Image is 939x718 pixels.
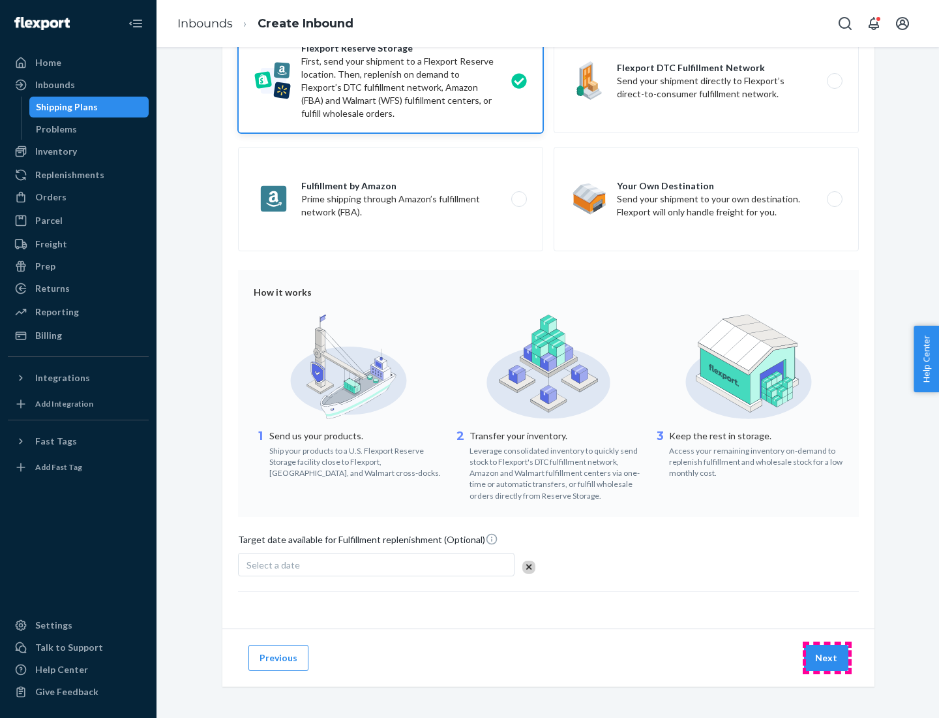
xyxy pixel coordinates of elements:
button: Open account menu [889,10,916,37]
p: Transfer your inventory. [469,429,644,443]
div: Fast Tags [35,435,77,448]
div: Prep [35,260,55,273]
button: Integrations [8,367,149,388]
div: 1 [254,428,267,478]
a: Shipping Plans [29,97,149,117]
div: Help Center [35,663,88,676]
div: Integrations [35,371,90,384]
div: Inbounds [35,78,75,91]
div: Reporting [35,305,79,319]
div: Home [35,56,61,69]
div: Talk to Support [35,641,103,654]
button: Open notifications [861,10,887,37]
a: Create Inbound [258,16,353,31]
a: Replenishments [8,164,149,185]
div: Shipping Plans [36,101,98,114]
p: Send us your products. [269,429,443,443]
div: Ship your products to a U.S. Flexport Reserve Storage facility close to Flexport, [GEOGRAPHIC_DAT... [269,443,443,478]
button: Close Navigation [123,10,149,37]
a: Returns [8,278,149,299]
div: Settings [35,619,72,632]
div: Leverage consolidated inventory to quickly send stock to Flexport's DTC fulfillment network, Amaz... [469,443,644,501]
a: Add Integration [8,394,149,414]
div: 2 [454,428,467,501]
a: Talk to Support [8,637,149,658]
div: Add Fast Tag [35,461,82,473]
a: Reporting [8,302,149,322]
button: Open Search Box [832,10,858,37]
button: Next [804,645,848,671]
div: Orders [35,191,67,204]
a: Help Center [8,659,149,680]
a: Home [8,52,149,73]
div: How it works [254,286,843,299]
div: Freight [35,238,67,251]
div: Billing [35,329,62,342]
a: Problems [29,119,149,140]
div: Inventory [35,145,77,158]
a: Parcel [8,210,149,231]
span: Select a date [246,559,300,570]
img: Flexport logo [14,17,70,30]
a: Freight [8,234,149,255]
span: Target date available for Fulfillment replenishment (Optional) [238,533,498,552]
a: Inbounds [177,16,233,31]
a: Billing [8,325,149,346]
button: Give Feedback [8,681,149,702]
div: Access your remaining inventory on-demand to replenish fulfillment and wholesale stock for a low ... [669,443,843,478]
a: Orders [8,187,149,208]
a: Add Fast Tag [8,457,149,478]
div: 3 [653,428,666,478]
div: Returns [35,282,70,295]
a: Inventory [8,141,149,162]
div: Add Integration [35,398,93,409]
div: Give Feedback [35,685,98,698]
div: Parcel [35,214,63,227]
button: Fast Tags [8,431,149,452]
button: Previous [248,645,308,671]
a: Settings [8,615,149,636]
a: Prep [8,256,149,277]
div: Replenishments [35,168,104,181]
p: Keep the rest in storage. [669,429,843,443]
button: Help Center [914,326,939,392]
a: Inbounds [8,74,149,95]
div: Problems [36,123,77,136]
ol: breadcrumbs [167,5,364,43]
